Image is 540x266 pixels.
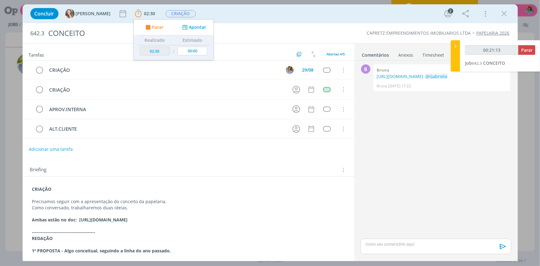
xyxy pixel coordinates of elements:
[152,25,163,29] span: Parar
[361,64,370,74] div: B
[144,11,155,16] span: 02:30
[477,30,510,36] a: PAPELARIA 2026
[521,47,533,53] span: Parar
[285,65,295,75] button: A
[166,10,196,17] span: CRIAÇÃO
[377,83,387,89] p: Bruna
[165,10,196,18] button: CRIAÇÃO
[46,26,308,41] div: CONCEITO
[399,52,413,58] div: Anexos
[47,86,287,94] div: CRIAÇÃO
[426,73,447,79] span: @Gabriela
[31,30,45,37] span: 642.3
[171,45,176,58] td: /
[32,205,345,211] p: Como conversado, trabalharemos duas ideias.
[35,11,54,16] span: Concluir
[32,235,53,241] strong: REDAÇÃO
[448,8,453,14] div: 2
[472,60,482,66] span: 642.3
[388,83,411,89] span: [DATE] 17:22
[47,125,287,133] div: ALT.CLIENTE
[144,24,163,31] button: Parar
[443,9,453,19] button: 2
[32,248,171,254] strong: 1ª PROPOSTA - Algo conceitual, seguindo a linha do ano passado.
[133,19,214,60] ul: 02:30
[23,4,518,261] div: dialog
[47,106,287,113] div: APROV.INTERNA
[362,49,390,58] a: Comentários
[518,45,535,55] button: Parar
[483,60,505,66] span: CONCEITO
[65,9,75,18] img: G
[32,229,96,235] strong: -----------------------------------------
[367,30,471,36] a: CAPRETZ EMPREENDIMENTOS IMOBILIARIOS LTDA
[286,66,294,74] img: A
[302,68,314,72] div: 29/08
[65,9,111,18] button: G[PERSON_NAME]
[133,9,157,19] button: 02:30
[29,50,44,58] span: Tarefas
[311,51,316,57] img: arrow-down-up.svg
[377,67,389,73] b: Bruna
[76,11,111,16] span: [PERSON_NAME]
[377,73,423,79] a: [URL][DOMAIN_NAME]
[32,186,52,192] strong: CRIAÇÃO
[138,35,171,45] th: Realizado
[47,66,280,74] div: CRIAÇÃO
[30,166,47,174] span: Briefing
[32,198,345,205] p: Precisamos seguir com a apresentação do conceito da papelaria.
[422,49,445,58] a: Timesheet
[180,24,206,31] button: Apontar
[28,144,73,155] button: Adicionar uma tarefa
[465,60,505,66] a: Job642.3CONCEITO
[32,217,128,223] strong: Ambas estão no doc: [URL][DOMAIN_NAME]
[176,35,209,45] th: Estimado
[327,52,345,56] span: Abertas 4/5
[30,8,58,19] button: Concluir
